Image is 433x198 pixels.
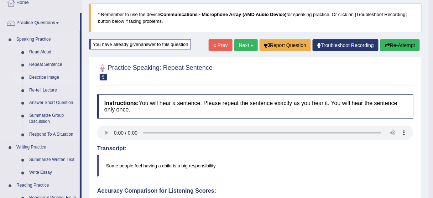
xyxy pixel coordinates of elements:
a: Next » [234,39,258,51]
h4: Accuracy Comparison for Listening Scores: [97,188,413,194]
a: Describe Image [26,71,80,84]
a: Troubleshoot Recording [313,39,379,51]
span: 5 [100,74,107,80]
a: Summarize Written Text [26,153,80,166]
button: Re-Attempt [380,39,420,51]
button: Report Question [260,39,311,51]
a: Re-tell Lecture [26,84,80,97]
a: « Prev [209,39,232,51]
a: Answer Short Question [26,97,80,109]
blockquote: * Remember to use the device for speaking practice. Or click on [Troubleshoot Recording] button b... [89,4,422,32]
a: Speaking Practice [13,33,80,46]
a: Practice Questions [0,13,80,31]
b: Communications - Microphone Array (AMD Audio Device) [160,12,287,17]
blockquote: Some people feel having a child is a big responsibility. [97,155,413,177]
b: Instructions: [104,100,139,106]
a: Respond To A Situation [26,128,80,141]
a: Write Essay [26,166,80,179]
a: Reading Practice [13,179,80,192]
div: You have already given answer to this question [89,39,191,49]
h2: Practice Speaking: Repeat Sentence [97,63,213,80]
a: Repeat Sentence [26,58,80,71]
a: Read Aloud [26,46,80,59]
a: Writing Practice [13,141,80,154]
h4: Transcript: [97,145,413,152]
a: Summarize Group Discussion [26,109,80,128]
h4: You will hear a sentence. Please repeat the sentence exactly as you hear it. You will hear the se... [97,94,413,118]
